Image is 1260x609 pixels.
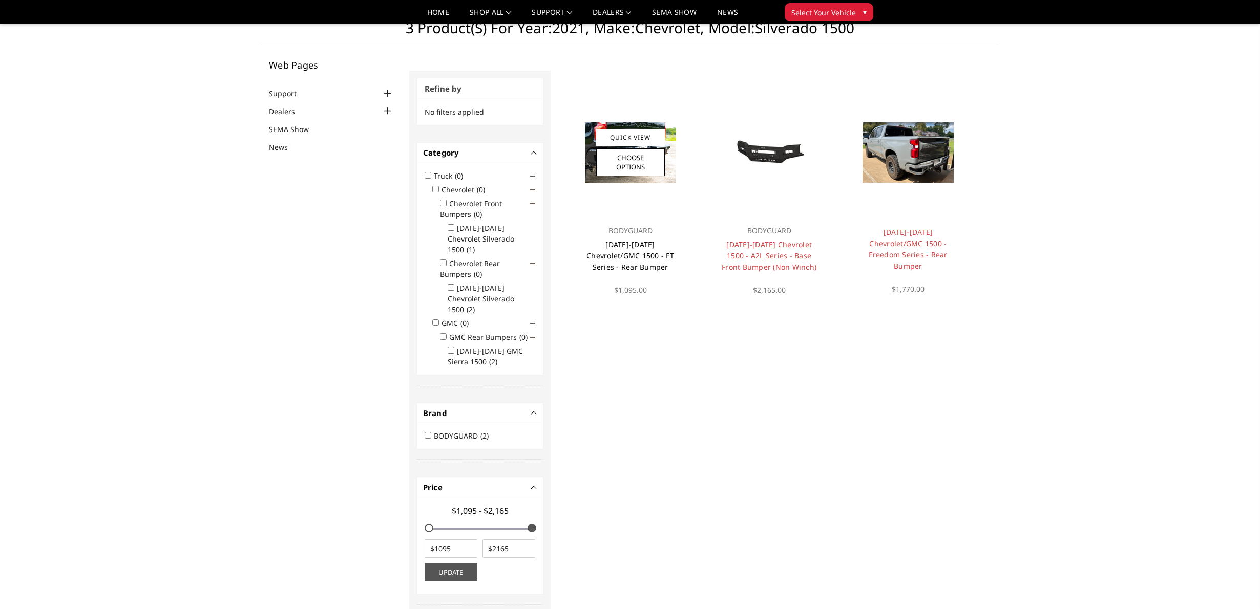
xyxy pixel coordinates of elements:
[425,107,484,117] span: No filters applied
[474,269,482,279] span: (0)
[269,60,394,70] h5: Web Pages
[489,357,497,366] span: (2)
[532,485,537,490] button: -
[448,283,514,314] label: [DATE]-[DATE] Chevrolet Silverado 1500
[532,410,537,416] button: -
[596,129,665,146] a: Quick View
[425,539,477,558] input: $1095
[791,7,856,18] span: Select Your Vehicle
[1209,560,1260,609] iframe: Chat Widget
[586,240,674,272] a: [DATE]-[DATE] Chevrolet/GMC 1500 - FT Series - Rear Bumper
[519,332,528,342] span: (0)
[442,318,475,328] label: GMC
[593,9,632,24] a: Dealers
[467,245,475,254] span: (1)
[530,201,535,206] span: Click to show/hide children
[480,431,489,441] span: (2)
[423,482,537,493] h4: Price
[434,171,469,181] label: Truck
[442,185,491,194] label: Chevrolet
[530,187,535,192] span: Click to show/hide children
[596,148,665,176] a: Choose Options
[530,173,535,179] span: Click to show/hide children
[892,284,925,294] span: $1,770.00
[434,431,495,441] label: BODYGUARD
[482,539,535,558] input: $2165
[785,3,873,21] button: Select Your Vehicle
[722,240,816,272] a: [DATE]-[DATE] Chevrolet 1500 - A2L Series - Base Front Bumper (Non Winch)
[440,258,500,279] label: Chevrolet Rear Bumpers
[449,332,534,342] label: GMC Rear Bumpers
[532,150,537,155] button: -
[474,209,482,219] span: (0)
[477,185,485,194] span: (0)
[579,225,682,237] p: BODYGUARD
[427,9,449,24] a: Home
[269,142,301,153] a: News
[261,19,999,45] h1: 3 Product(s) for Year:2021, Make:Chevrolet, Model:Silverado 1500
[753,285,786,295] span: $2,165.00
[532,9,572,24] a: Support
[269,106,308,117] a: Dealers
[718,225,821,237] p: BODYGUARD
[717,9,738,24] a: News
[423,147,537,159] h4: Category
[425,563,477,581] button: Update
[448,346,523,366] label: [DATE]-[DATE] GMC Sierra 1500
[863,7,867,17] span: ▾
[652,9,697,24] a: SEMA Show
[269,124,322,135] a: SEMA Show
[869,227,947,271] a: [DATE]-[DATE] Chevrolet/GMC 1500 - Freedom Series - Rear Bumper
[614,285,647,295] span: $1,095.00
[417,78,543,99] h3: Refine by
[423,407,537,419] h4: Brand
[460,318,469,328] span: (0)
[470,9,511,24] a: shop all
[467,304,475,314] span: (2)
[448,223,514,254] label: [DATE]-[DATE] Chevrolet Silverado 1500
[440,199,502,219] label: Chevrolet Front Bumpers
[530,261,535,266] span: Click to show/hide children
[455,171,463,181] span: (0)
[530,335,535,340] span: Click to show/hide children
[269,88,309,99] a: Support
[530,321,535,326] span: Click to show/hide children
